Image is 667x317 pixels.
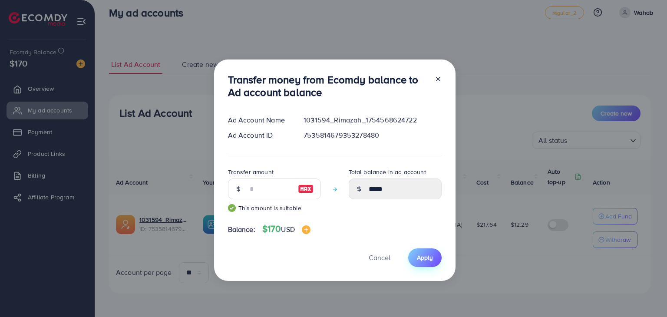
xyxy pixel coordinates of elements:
span: USD [281,225,294,234]
div: Ad Account Name [221,115,297,125]
span: Balance: [228,225,255,234]
span: Apply [417,253,433,262]
span: Cancel [369,253,390,262]
small: This amount is suitable [228,204,321,212]
img: image [302,225,310,234]
div: 1031594_Rimazah_1754568624722 [297,115,448,125]
h4: $170 [262,224,310,234]
iframe: Chat [630,278,660,310]
div: Ad Account ID [221,130,297,140]
button: Apply [408,248,442,267]
img: image [298,184,314,194]
div: 7535814679353278480 [297,130,448,140]
label: Transfer amount [228,168,274,176]
img: guide [228,204,236,212]
button: Cancel [358,248,401,267]
label: Total balance in ad account [349,168,426,176]
h3: Transfer money from Ecomdy balance to Ad account balance [228,73,428,99]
